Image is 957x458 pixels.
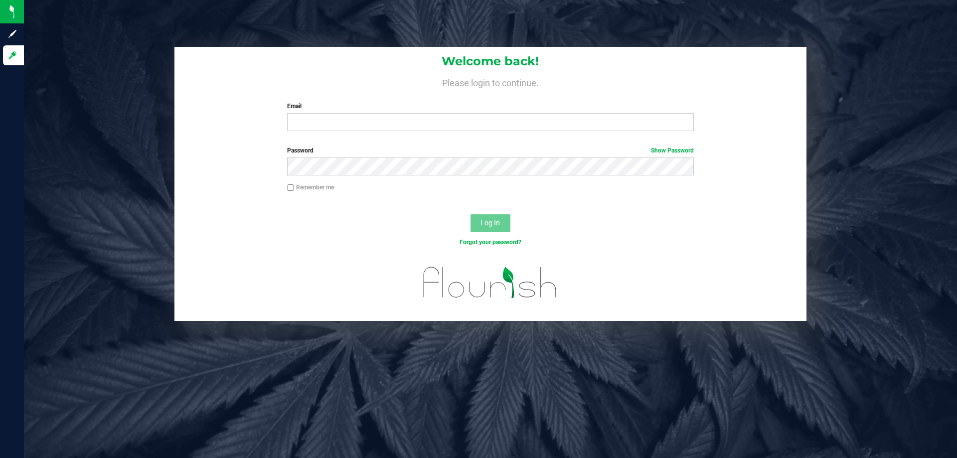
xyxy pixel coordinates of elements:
[174,55,806,68] h1: Welcome back!
[651,147,694,154] a: Show Password
[411,257,569,308] img: flourish_logo.svg
[7,50,17,60] inline-svg: Log in
[471,214,510,232] button: Log In
[287,184,294,191] input: Remember me
[460,239,521,246] a: Forgot your password?
[480,219,500,227] span: Log In
[174,76,806,88] h4: Please login to continue.
[7,29,17,39] inline-svg: Sign up
[287,183,334,192] label: Remember me
[287,147,314,154] span: Password
[287,102,693,111] label: Email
